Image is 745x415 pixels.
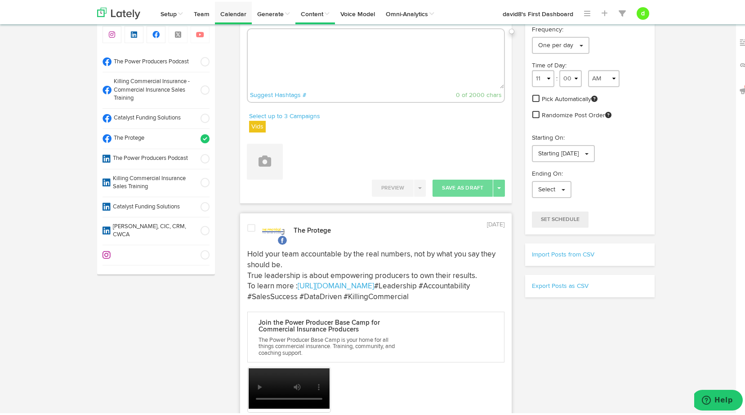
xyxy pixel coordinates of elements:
span: Killing Commercial Insurance Sales Training [111,173,195,190]
a: Suggest Hashtags # [250,90,306,97]
p: The Power Producer Base Camp is your home for all things commercial insurance. Training, communit... [259,336,401,355]
button: Set Schedule [532,210,589,226]
span: The Power Producers Podcast [111,153,195,161]
a: Select up to 3 Campaigns [249,110,320,119]
span: Randomize Post Order [542,109,611,118]
span: One per day [538,40,573,47]
p: Join the Power Producer Base Camp for Commercial Insurance Producers [259,318,401,331]
button: Preview [372,178,414,195]
img: picture [262,218,285,241]
span: Set Schedule [541,215,580,221]
span: The Power Producers Podcast [112,56,195,65]
p: Ending On: [532,168,647,177]
span: Catalyst Funding Solutions [111,201,195,210]
span: 0 of 2000 chars [456,90,502,97]
a: [URL][DOMAIN_NAME] [298,281,374,288]
button: Save As Draft [433,178,493,195]
span: [PERSON_NAME], CIC, CRM, CWCA [111,221,195,238]
p: Starting On: [532,132,647,141]
p: Frequency: [532,23,647,32]
img: facebook.svg [277,233,288,244]
span: Catalyst Funding Solutions [112,112,195,121]
p: Hold your team accountable by the real numbers, not by what you say they should be. True leadersh... [247,247,505,301]
span: : [556,74,558,80]
time: [DATE] [487,220,504,226]
div: Time of Day: [532,59,647,68]
strong: The Protege [294,225,331,232]
a: Import Posts from CSV [532,250,594,256]
img: logo_lately_bg_light.svg [97,6,140,18]
span: Select [538,185,555,191]
video: Your browser does not support HTML5 video. [249,366,330,407]
button: d [637,5,649,18]
iframe: Opens a widget where you can find more information [694,388,743,411]
span: The Protege [112,132,195,141]
a: Export Posts as CSV [532,281,589,287]
span: Pick Automatically [542,93,598,102]
label: Vids [249,119,266,131]
span: Killing Commercial Insurance - Commercial Insurance Sales Training [112,76,195,101]
span: Starting [DATE] [538,149,579,155]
